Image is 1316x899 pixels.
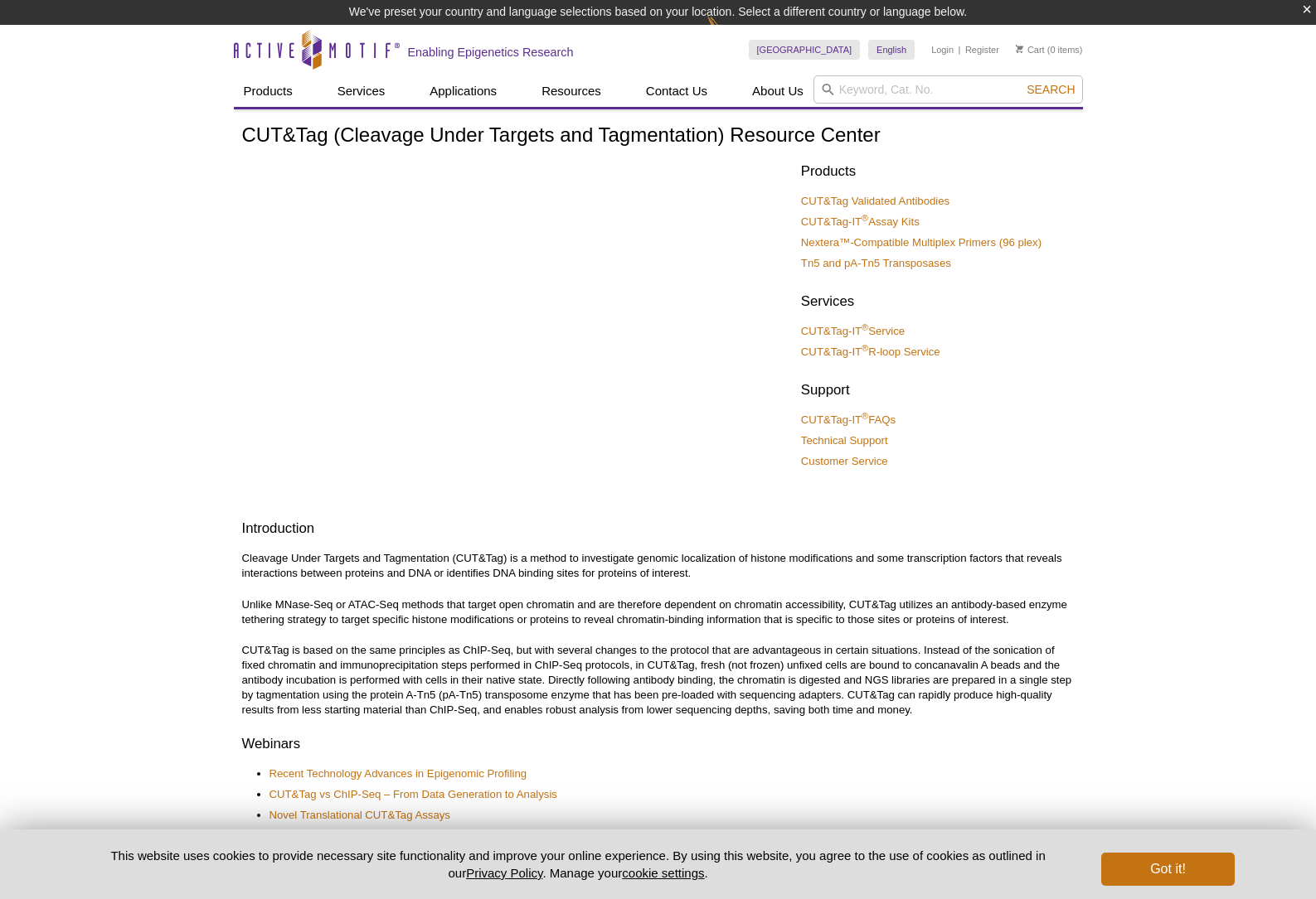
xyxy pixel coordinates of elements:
[801,413,896,428] a: CUT&Tag-IT®FAQs
[270,808,450,823] a: Novel Translational CUT&Tag Assays
[242,519,1075,539] h2: Introduction
[242,551,1075,581] p: Cleavage Under Targets and Tagmentation (CUT&Tag) is a method to investigate genomic localization...
[801,345,940,360] a: CUT&Tag-IT®R-loop Service
[270,787,557,802] a: CUT&Tag vs ChIP-Seq – From Data Generation to Analysis
[1022,82,1080,97] button: Search
[801,454,888,469] a: Customer Service
[636,75,717,107] a: Contact Us
[1016,44,1045,56] a: Cart
[242,734,1075,754] h2: Webinars
[813,75,1083,104] input: Keyword, Cat. No.
[801,324,905,339] a: CUT&Tag-IT®Service
[408,45,574,60] h2: Enabling Epigenetics Research
[242,643,1075,718] p: CUT&Tag is based on the same principles as ChIP-Seq, but with several changes to the protocol tha...
[965,44,999,56] a: Register
[749,40,861,60] a: [GEOGRAPHIC_DATA]
[270,766,527,781] a: Recent Technology Advances in Epigenomic Profiling
[242,158,789,466] iframe: [WEBINAR] Improved Chromatin Analysis with CUT&Tag Assays
[420,75,507,107] a: Applications
[707,12,750,51] img: Change Here
[328,75,396,107] a: Services
[234,75,303,107] a: Products
[801,194,949,209] a: CUT&Tag Validated Antibodies
[242,124,1075,148] h1: CUT&Tag (Cleavage Under Targets and Tagmentation) Resource Center
[801,433,888,448] a: Technical Support
[801,380,1075,400] h2: Support
[801,292,1075,312] h2: Services
[1016,45,1023,53] img: Your Cart
[1101,853,1234,886] button: Got it!
[801,235,1042,250] a: Nextera™-Compatible Multiplex Primers (96 plex)
[801,215,920,230] a: CUT&Tag-IT®Assay Kits
[801,256,951,271] a: Tn5 and pA-Tn5 Transposases
[742,75,813,107] a: About Us
[82,847,1075,882] p: This website uses cookies to provide necessary site functionality and improve your online experie...
[466,866,542,880] a: Privacy Policy
[801,162,1075,181] h2: Products
[862,321,868,331] sup: ®
[622,866,704,880] button: cookie settings
[242,597,1075,627] p: Unlike MNase-Seq or ATAC-Seq methods that target open chromatin and are therefore dependent on ch...
[1027,83,1075,96] span: Search
[862,342,868,352] sup: ®
[532,75,611,107] a: Resources
[959,40,961,60] li: |
[862,212,868,222] sup: ®
[1016,40,1083,60] li: (0 items)
[862,410,868,420] sup: ®
[931,44,954,56] a: Login
[868,40,915,60] a: English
